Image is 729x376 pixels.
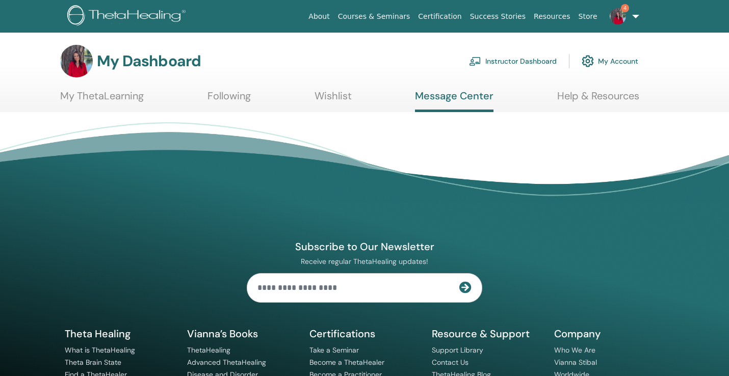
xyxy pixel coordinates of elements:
a: Theta Brain State [65,358,121,367]
img: chalkboard-teacher.svg [469,57,481,66]
h5: Vianna’s Books [187,327,297,340]
a: ThetaHealing [187,345,230,355]
p: Receive regular ThetaHealing updates! [247,257,482,266]
h5: Company [554,327,664,340]
a: Contact Us [432,358,468,367]
a: What is ThetaHealing [65,345,135,355]
a: Following [207,90,251,110]
a: Support Library [432,345,483,355]
a: Vianna Stibal [554,358,597,367]
a: Take a Seminar [309,345,359,355]
a: Certification [414,7,465,26]
img: cog.svg [582,52,594,70]
a: Instructor Dashboard [469,50,557,72]
a: Wishlist [315,90,352,110]
h5: Certifications [309,327,420,340]
a: My ThetaLearning [60,90,144,110]
a: Become a ThetaHealer [309,358,384,367]
img: logo.png [67,5,189,28]
a: About [304,7,333,26]
a: Resources [530,7,575,26]
a: My Account [582,50,638,72]
img: default.jpg [60,45,93,77]
img: default.jpg [610,8,626,24]
a: Who We Are [554,345,595,355]
a: Advanced ThetaHealing [187,358,266,367]
h3: My Dashboard [97,52,201,70]
a: Store [575,7,602,26]
span: 4 [621,4,629,12]
h5: Theta Healing [65,327,175,340]
h5: Resource & Support [432,327,542,340]
a: Help & Resources [557,90,639,110]
a: Message Center [415,90,493,112]
h4: Subscribe to Our Newsletter [247,240,482,253]
a: Success Stories [466,7,530,26]
a: Courses & Seminars [334,7,414,26]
